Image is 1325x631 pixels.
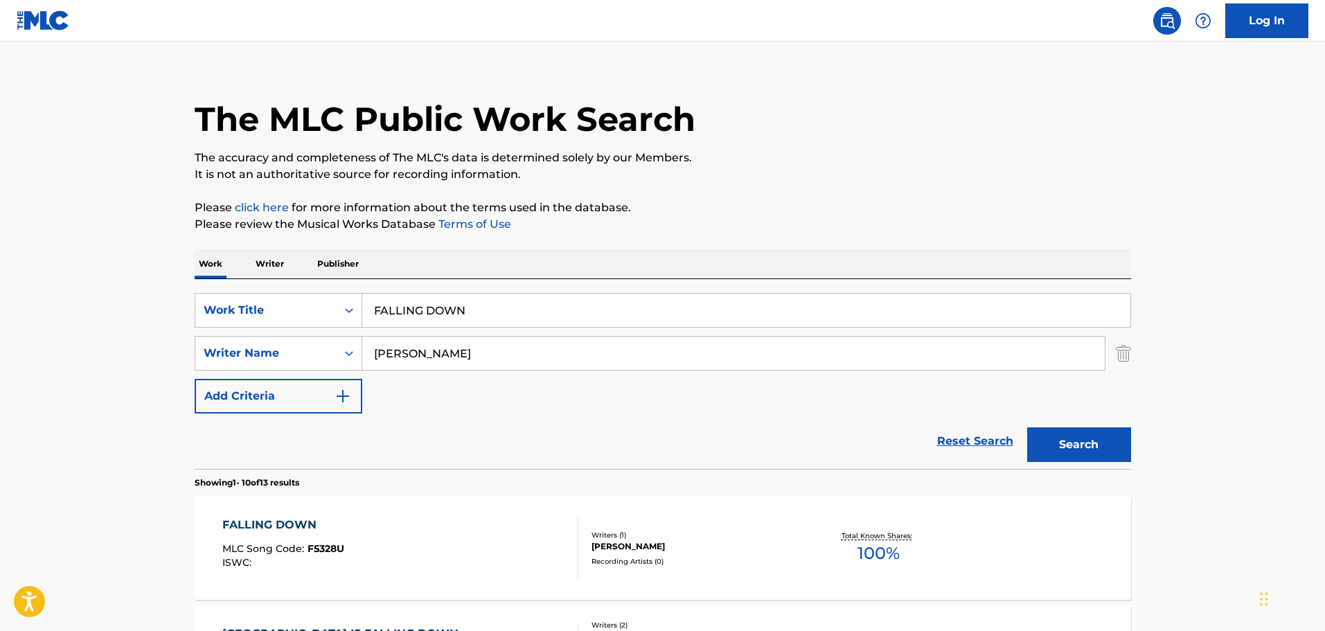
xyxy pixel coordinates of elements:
button: Add Criteria [195,379,362,414]
p: It is not an authoritative source for recording information. [195,166,1131,183]
p: Total Known Shares: [842,531,916,541]
img: MLC Logo [17,10,70,30]
span: MLC Song Code : [222,542,308,555]
div: Writers ( 2 ) [592,620,801,630]
img: Delete Criterion [1116,336,1131,371]
a: click here [235,201,289,214]
p: Publisher [313,249,363,278]
div: Help [1189,7,1217,35]
div: Writers ( 1 ) [592,530,801,540]
div: Work Title [204,302,328,319]
button: Search [1027,427,1131,462]
a: Reset Search [930,426,1020,456]
form: Search Form [195,293,1131,469]
a: Log In [1225,3,1308,38]
span: ISWC : [222,556,255,569]
span: F5328U [308,542,344,555]
a: FALLING DOWNMLC Song Code:F5328UISWC:Writers (1)[PERSON_NAME]Recording Artists (0)Total Known Sha... [195,496,1131,600]
a: Public Search [1153,7,1181,35]
span: 100 % [857,541,900,566]
img: 9d2ae6d4665cec9f34b9.svg [335,388,351,405]
p: Please for more information about the terms used in the database. [195,199,1131,216]
div: Writer Name [204,345,328,362]
div: Drag [1260,578,1268,620]
div: FALLING DOWN [222,517,344,533]
p: Please review the Musical Works Database [195,216,1131,233]
div: Recording Artists ( 0 ) [592,556,801,567]
p: The accuracy and completeness of The MLC's data is determined solely by our Members. [195,150,1131,166]
p: Work [195,249,226,278]
div: [PERSON_NAME] [592,540,801,553]
a: Terms of Use [436,217,511,231]
img: search [1159,12,1175,29]
h1: The MLC Public Work Search [195,98,695,140]
p: Showing 1 - 10 of 13 results [195,477,299,489]
iframe: Chat Widget [1256,565,1325,631]
img: help [1195,12,1211,29]
p: Writer [251,249,288,278]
